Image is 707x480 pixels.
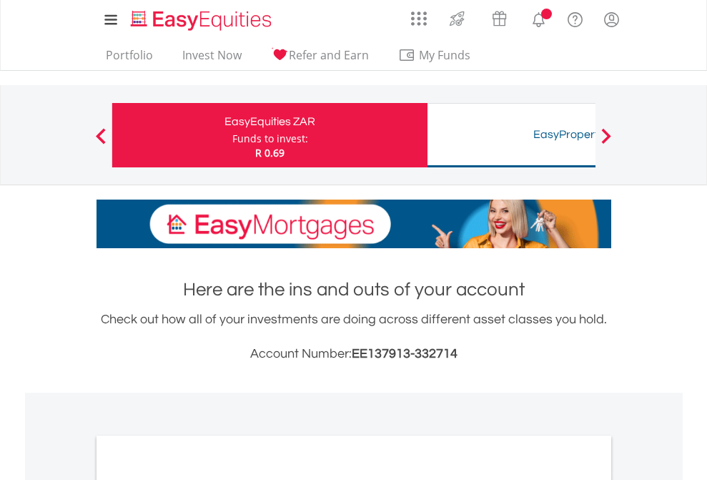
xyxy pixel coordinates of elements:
img: EasyEquities_Logo.png [128,9,277,32]
div: Check out how all of your investments are doing across different asset classes you hold. [97,310,611,364]
img: EasyMortage Promotion Banner [97,200,611,248]
img: thrive-v2.svg [445,7,469,30]
a: Refer and Earn [265,48,375,70]
span: EE137913-332714 [352,347,458,361]
h3: Account Number: [97,344,611,364]
span: R 0.69 [255,146,285,160]
span: Refer and Earn [289,47,369,63]
button: Previous [86,135,115,150]
img: vouchers-v2.svg [488,7,511,30]
a: Home page [125,4,277,32]
span: My Funds [398,46,492,64]
a: Portfolio [100,48,159,70]
a: Invest Now [177,48,247,70]
a: Vouchers [478,4,520,30]
a: My Profile [593,4,630,35]
h1: Here are the ins and outs of your account [97,277,611,303]
a: Notifications [520,4,557,32]
a: FAQ's and Support [557,4,593,32]
a: AppsGrid [402,4,436,26]
div: EasyEquities ZAR [121,112,419,132]
img: grid-menu-icon.svg [411,11,427,26]
button: Next [592,135,621,150]
div: Funds to invest: [232,132,308,146]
